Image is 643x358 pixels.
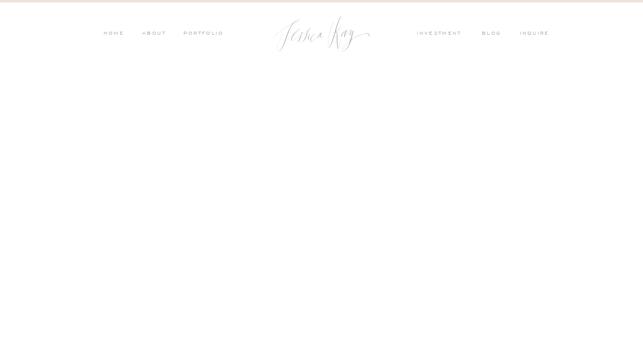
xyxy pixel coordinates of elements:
a: HOME [103,30,124,39]
a: PORTFOLIO [182,30,224,39]
a: inquire [520,30,554,39]
a: ABOUT [140,30,166,39]
a: blog [482,30,508,39]
a: investment [417,30,466,39]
